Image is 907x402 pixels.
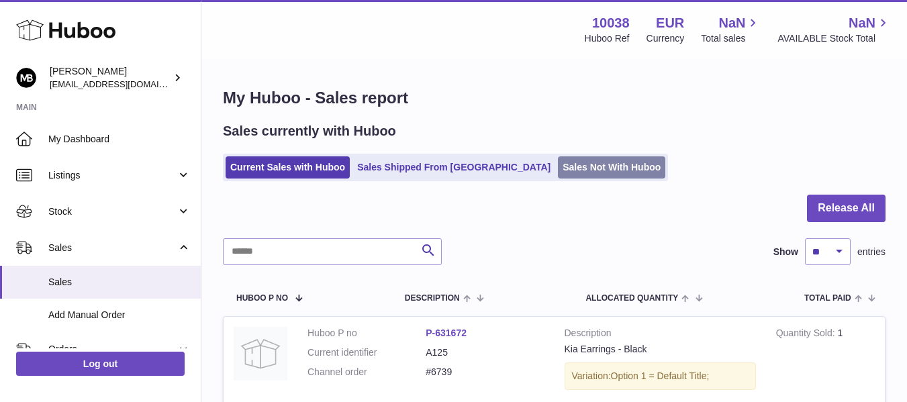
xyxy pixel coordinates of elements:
[50,79,197,89] span: [EMAIL_ADDRESS][DOMAIN_NAME]
[405,294,460,303] span: Description
[558,156,665,179] a: Sales Not With Huboo
[656,14,684,32] strong: EUR
[849,14,875,32] span: NaN
[48,133,191,146] span: My Dashboard
[585,294,678,303] span: ALLOCATED Quantity
[236,294,288,303] span: Huboo P no
[16,68,36,88] img: hi@margotbardot.com
[426,328,467,338] a: P-631672
[307,366,426,379] dt: Channel order
[223,87,886,109] h1: My Huboo - Sales report
[352,156,555,179] a: Sales Shipped From [GEOGRAPHIC_DATA]
[48,169,177,182] span: Listings
[16,352,185,376] a: Log out
[777,32,891,45] span: AVAILABLE Stock Total
[718,14,745,32] span: NaN
[307,327,426,340] dt: Huboo P no
[48,343,177,356] span: Orders
[426,366,544,379] dd: #6739
[226,156,350,179] a: Current Sales with Huboo
[426,346,544,359] dd: A125
[565,343,756,356] div: Kia Earrings - Black
[701,14,761,45] a: NaN Total sales
[773,246,798,258] label: Show
[223,122,396,140] h2: Sales currently with Huboo
[48,205,177,218] span: Stock
[307,346,426,359] dt: Current identifier
[234,327,287,381] img: no-photo.jpg
[565,362,756,390] div: Variation:
[647,32,685,45] div: Currency
[611,370,710,381] span: Option 1 = Default Title;
[50,65,171,91] div: [PERSON_NAME]
[48,242,177,254] span: Sales
[565,327,756,343] strong: Description
[804,294,851,303] span: Total paid
[48,276,191,289] span: Sales
[592,14,630,32] strong: 10038
[585,32,630,45] div: Huboo Ref
[857,246,886,258] span: entries
[777,14,891,45] a: NaN AVAILABLE Stock Total
[776,328,838,342] strong: Quantity Sold
[48,309,191,321] span: Add Manual Order
[701,32,761,45] span: Total sales
[807,195,886,222] button: Release All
